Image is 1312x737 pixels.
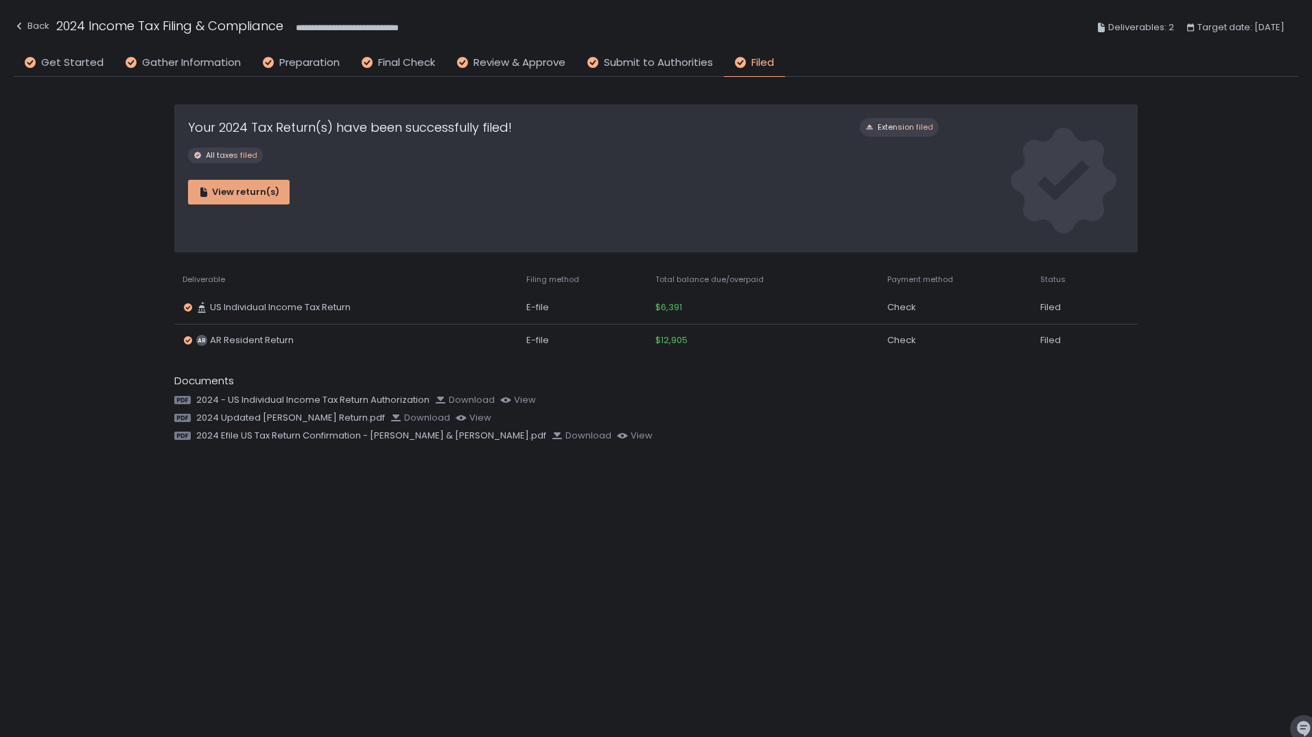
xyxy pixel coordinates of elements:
[552,430,611,442] button: Download
[604,55,713,71] span: Submit to Authorities
[1040,274,1066,285] span: Status
[14,18,49,34] div: Back
[183,274,225,285] span: Deliverable
[655,274,764,285] span: Total balance due/overpaid
[751,55,774,71] span: Filed
[174,373,1138,389] div: Documents
[655,334,688,347] span: $12,905
[279,55,340,71] span: Preparation
[1040,334,1102,347] div: Filed
[198,186,279,198] div: View return(s)
[526,274,579,285] span: Filing method
[887,334,916,347] span: Check
[196,430,546,442] span: 2024 Efile US Tax Return Confirmation - [PERSON_NAME] & [PERSON_NAME].pdf
[1040,301,1102,314] div: Filed
[456,412,491,424] button: view
[142,55,241,71] span: Gather Information
[878,122,933,132] span: Extension filed
[196,394,430,406] span: 2024 - US Individual Income Tax Return Authorization
[188,180,290,204] button: View return(s)
[188,118,512,137] h1: Your 2024 Tax Return(s) have been successfully filed!
[390,412,450,424] button: Download
[206,150,257,161] span: All taxes filed
[617,430,653,442] button: view
[1108,19,1174,36] span: Deliverables: 2
[435,394,495,406] button: Download
[1197,19,1285,36] span: Target date: [DATE]
[56,16,283,35] h1: 2024 Income Tax Filing & Compliance
[526,334,639,347] div: E-file
[473,55,565,71] span: Review & Approve
[526,301,639,314] div: E-file
[887,301,916,314] span: Check
[14,16,49,39] button: Back
[196,412,385,424] span: 2024 Updated [PERSON_NAME] Return.pdf
[210,334,294,347] span: AR Resident Return
[500,394,536,406] button: view
[655,301,682,314] span: $6,391
[198,336,206,344] text: AR
[210,301,351,314] span: US Individual Income Tax Return
[378,55,435,71] span: Final Check
[41,55,104,71] span: Get Started
[887,274,953,285] span: Payment method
